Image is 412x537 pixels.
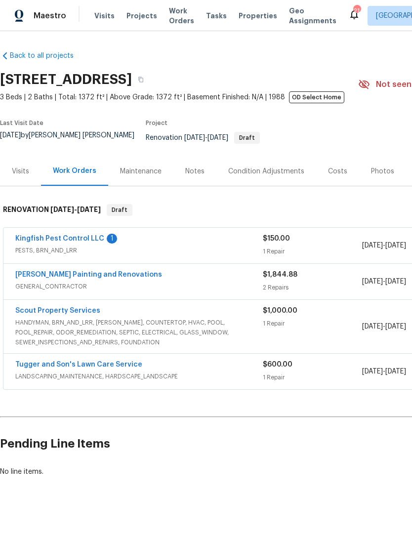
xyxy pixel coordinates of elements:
span: Properties [239,11,277,21]
span: Geo Assignments [289,6,336,26]
span: $600.00 [263,361,292,368]
span: Visits [94,11,115,21]
div: Maintenance [120,166,162,176]
span: - [50,206,101,213]
div: 1 [107,234,117,244]
h6: RENOVATION [3,204,101,216]
span: [DATE] [184,134,205,141]
span: - [362,277,406,287]
span: Tasks [206,12,227,19]
span: [DATE] [362,242,383,249]
span: HANDYMAN, BRN_AND_LRR, [PERSON_NAME], COUNTERTOP, HVAC, POOL, POOL_REPAIR, ODOR_REMEDIATION, SEPT... [15,318,263,347]
div: Notes [185,166,205,176]
span: Draft [235,135,259,141]
div: 1 Repair [263,372,362,382]
span: [DATE] [385,278,406,285]
div: 21 [353,6,360,16]
span: PESTS, BRN_AND_LRR [15,246,263,255]
div: Condition Adjustments [228,166,304,176]
span: Project [146,120,167,126]
span: Maestro [34,11,66,21]
div: Costs [328,166,347,176]
button: Copy Address [132,71,150,88]
span: [DATE] [385,323,406,330]
span: Work Orders [169,6,194,26]
div: 1 Repair [263,319,362,329]
span: GENERAL_CONTRACTOR [15,282,263,291]
span: $150.00 [263,235,290,242]
div: 2 Repairs [263,283,362,292]
span: [DATE] [385,368,406,375]
span: [DATE] [207,134,228,141]
span: OD Select Home [289,91,344,103]
span: LANDSCAPING_MAINTENANCE, HARDSCAPE_LANDSCAPE [15,372,263,381]
span: [DATE] [50,206,74,213]
span: $1,000.00 [263,307,297,314]
a: Tugger and Son's Lawn Care Service [15,361,142,368]
span: Renovation [146,134,260,141]
span: [DATE] [385,242,406,249]
span: [DATE] [77,206,101,213]
span: [DATE] [362,278,383,285]
div: 1 Repair [263,247,362,256]
a: Scout Property Services [15,307,100,314]
a: [PERSON_NAME] Painting and Renovations [15,271,162,278]
div: Photos [371,166,394,176]
div: Visits [12,166,29,176]
span: - [362,322,406,331]
span: $1,844.88 [263,271,297,278]
span: [DATE] [362,323,383,330]
span: Projects [126,11,157,21]
span: [DATE] [362,368,383,375]
span: - [362,241,406,250]
a: Kingfish Pest Control LLC [15,235,104,242]
span: - [184,134,228,141]
span: - [362,367,406,376]
span: Draft [108,205,131,215]
div: Work Orders [53,166,96,176]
